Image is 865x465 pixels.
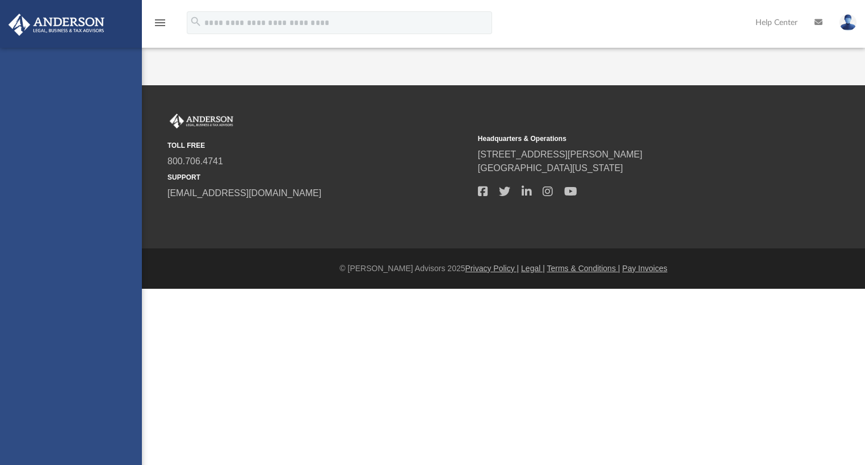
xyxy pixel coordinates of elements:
a: 800.706.4741 [167,156,223,166]
a: [STREET_ADDRESS][PERSON_NAME] [478,150,643,159]
a: Pay Invoices [622,264,667,273]
a: [GEOGRAPHIC_DATA][US_STATE] [478,163,623,173]
a: Legal | [521,264,545,273]
a: Terms & Conditions | [547,264,620,273]
img: User Pic [839,14,856,31]
div: © [PERSON_NAME] Advisors 2025 [142,263,865,275]
img: Anderson Advisors Platinum Portal [167,114,236,128]
small: SUPPORT [167,172,470,182]
a: [EMAIL_ADDRESS][DOMAIN_NAME] [167,188,321,198]
a: Privacy Policy | [465,264,519,273]
small: Headquarters & Operations [478,134,780,144]
small: TOLL FREE [167,140,470,151]
a: menu [153,22,167,30]
img: Anderson Advisors Platinum Portal [5,14,108,36]
i: search [190,15,202,28]
i: menu [153,16,167,30]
